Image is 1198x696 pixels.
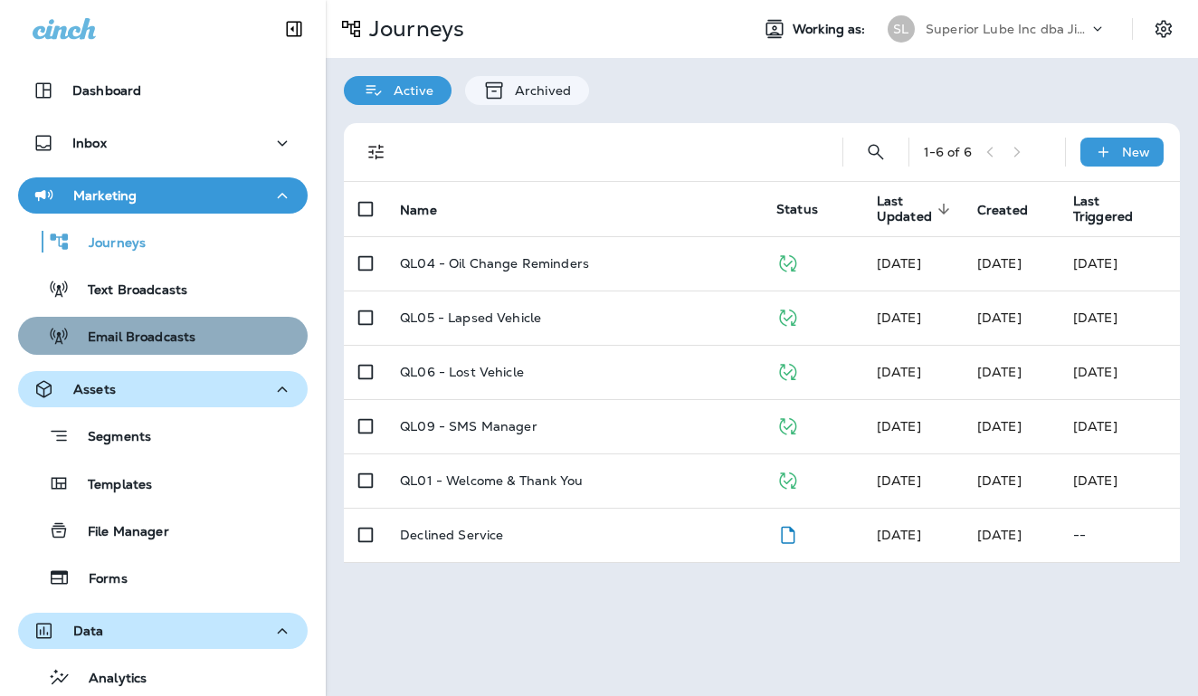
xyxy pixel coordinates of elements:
button: Filters [358,134,395,170]
p: Declined Service [400,528,503,542]
span: Status [776,201,818,217]
p: QL01 - Welcome & Thank You [400,473,583,488]
span: Last Triggered [1073,194,1156,224]
p: File Manager [70,524,169,541]
p: Assets [73,382,116,396]
span: Last Triggered [1073,194,1133,224]
button: File Manager [18,511,308,549]
td: [DATE] [1059,291,1180,345]
p: Email Broadcasts [70,329,195,347]
p: Dashboard [72,83,141,98]
button: Collapse Sidebar [269,11,319,47]
span: Working as: [793,22,870,37]
p: Archived [506,83,571,98]
span: Unknown [977,418,1022,434]
span: Name [400,203,437,218]
span: Published [776,471,799,487]
span: Name [400,202,461,218]
p: Journeys [362,15,464,43]
p: Segments [70,429,151,447]
p: Marketing [73,188,137,203]
span: Jason Munk [977,310,1022,326]
td: [DATE] [1059,236,1180,291]
span: Jason Munk [977,527,1022,543]
td: [DATE] [1059,453,1180,508]
p: Data [73,624,104,638]
span: Published [776,308,799,324]
p: QL09 - SMS Manager [400,419,537,434]
span: Last Updated [877,194,932,224]
p: Text Broadcasts [70,282,187,300]
p: Forms [71,571,128,588]
button: Dashboard [18,72,308,109]
button: Settings [1147,13,1180,45]
span: Unknown [877,418,921,434]
span: Jason Munk [977,255,1022,272]
button: Email Broadcasts [18,317,308,355]
span: Unknown [877,364,921,380]
button: Text Broadcasts [18,270,308,308]
p: Templates [70,477,152,494]
span: Published [776,416,799,433]
p: Journeys [71,235,146,253]
p: New [1122,145,1150,159]
div: SL [888,15,915,43]
span: Unknown [977,472,1022,489]
div: 1 - 6 of 6 [924,145,972,159]
button: Templates [18,464,308,502]
p: Superior Lube Inc dba Jiffy Lube [926,22,1089,36]
span: Jason Munk [877,310,921,326]
span: Created [977,203,1028,218]
td: [DATE] [1059,399,1180,453]
button: Journeys [18,223,308,261]
button: Forms [18,558,308,596]
button: Search Journeys [858,134,894,170]
button: Segments [18,416,308,455]
span: Jason Munk [877,255,921,272]
p: QL05 - Lapsed Vehicle [400,310,541,325]
td: [DATE] [1059,345,1180,399]
button: Inbox [18,125,308,161]
span: Developer Integrations [877,472,921,489]
button: Marketing [18,177,308,214]
span: Draft [776,525,799,541]
span: Last Updated [877,194,956,224]
button: Data [18,613,308,649]
p: QL04 - Oil Change Reminders [400,256,589,271]
span: Jason Munk [877,527,921,543]
p: Analytics [71,671,147,688]
span: Published [776,253,799,270]
button: Assets [18,371,308,407]
p: QL06 - Lost Vehicle [400,365,524,379]
p: Inbox [72,136,107,150]
span: Published [776,362,799,378]
span: Created [977,202,1051,218]
p: Active [385,83,433,98]
span: Unknown [977,364,1022,380]
button: Analytics [18,658,308,696]
p: -- [1073,528,1165,542]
